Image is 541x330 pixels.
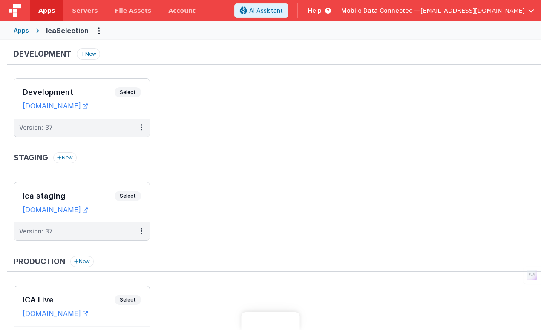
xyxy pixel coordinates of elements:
[14,26,29,35] div: Apps
[19,227,53,236] div: Version: 37
[70,256,94,267] button: New
[23,192,115,200] h3: ica staging
[46,26,89,36] div: IcaSelection
[14,50,72,58] h3: Development
[77,48,100,60] button: New
[23,88,115,97] h3: Development
[53,152,77,163] button: New
[420,6,525,15] span: [EMAIL_ADDRESS][DOMAIN_NAME]
[14,154,48,162] h3: Staging
[341,6,534,15] button: Mobile Data Connected — [EMAIL_ADDRESS][DOMAIN_NAME]
[72,6,98,15] span: Servers
[308,6,322,15] span: Help
[23,102,88,110] a: [DOMAIN_NAME]
[92,24,106,37] button: Options
[341,6,420,15] span: Mobile Data Connected —
[14,257,65,266] h3: Production
[115,6,152,15] span: File Assets
[38,6,55,15] span: Apps
[19,123,53,132] div: Version: 37
[115,191,141,201] span: Select
[234,3,288,18] button: AI Assistant
[242,312,300,330] iframe: Marker.io feedback button
[115,295,141,305] span: Select
[249,6,283,15] span: AI Assistant
[115,87,141,97] span: Select
[23,296,115,304] h3: ICA Live
[23,309,88,318] a: [DOMAIN_NAME]
[23,205,88,214] a: [DOMAIN_NAME]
